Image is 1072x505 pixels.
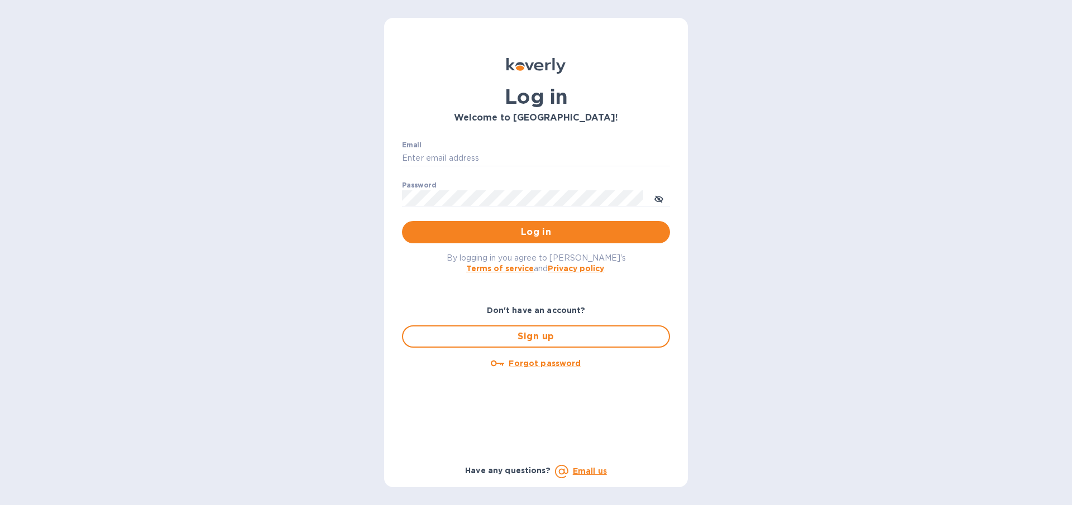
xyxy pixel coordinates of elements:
h1: Log in [402,85,670,108]
span: By logging in you agree to [PERSON_NAME]'s and . [447,253,626,273]
a: Email us [573,466,607,475]
b: Have any questions? [465,466,551,475]
label: Email [402,142,422,148]
a: Terms of service [466,264,534,273]
input: Enter email address [402,150,670,167]
button: Log in [402,221,670,243]
img: Koverly [506,58,566,74]
span: Log in [411,225,661,239]
h3: Welcome to [GEOGRAPHIC_DATA]! [402,113,670,123]
b: Don't have an account? [487,306,586,315]
button: Sign up [402,325,670,348]
u: Forgot password [509,359,581,368]
span: Sign up [412,330,660,343]
a: Privacy policy [548,264,604,273]
label: Password [402,182,436,189]
button: toggle password visibility [648,187,670,209]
